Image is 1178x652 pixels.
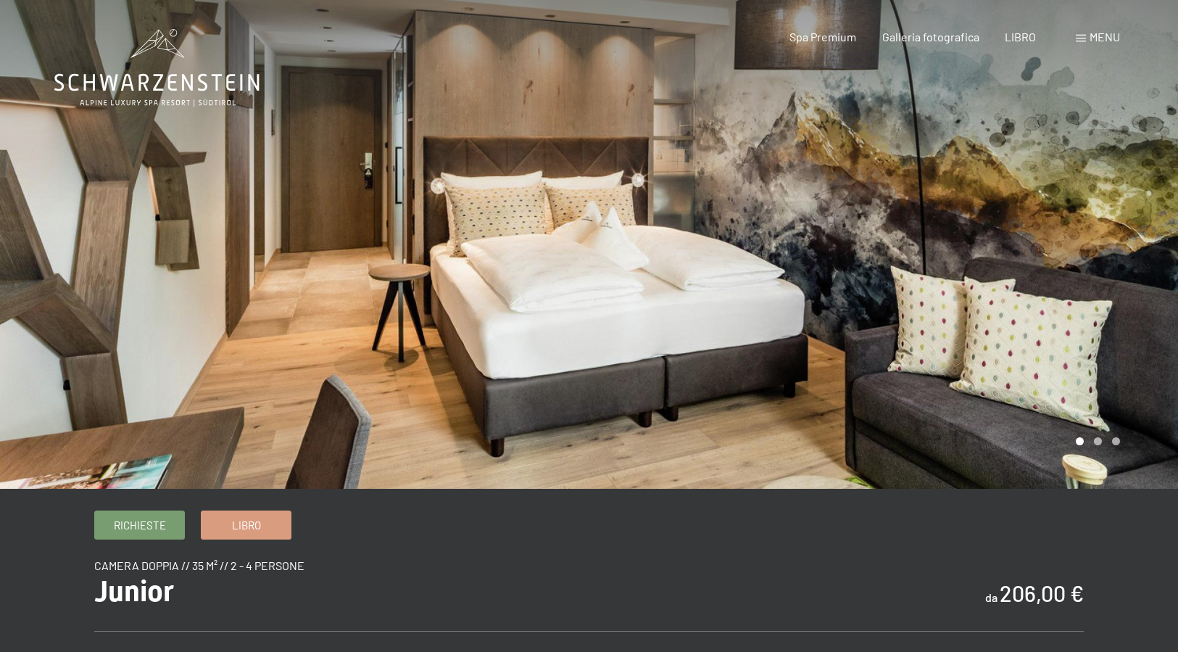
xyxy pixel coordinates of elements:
a: Richieste [95,511,184,539]
font: Richieste [114,519,166,532]
a: Spa Premium [789,30,856,44]
font: 206,00 € [1000,580,1084,606]
a: LIBRO [1005,30,1036,44]
font: Junior [94,574,174,608]
font: menu [1090,30,1120,44]
font: Camera doppia // 35 m² // 2 - 4 persone [94,558,304,572]
font: Libro [232,519,261,532]
font: da [985,590,997,604]
a: Galleria fotografica [882,30,979,44]
a: Libro [202,511,291,539]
